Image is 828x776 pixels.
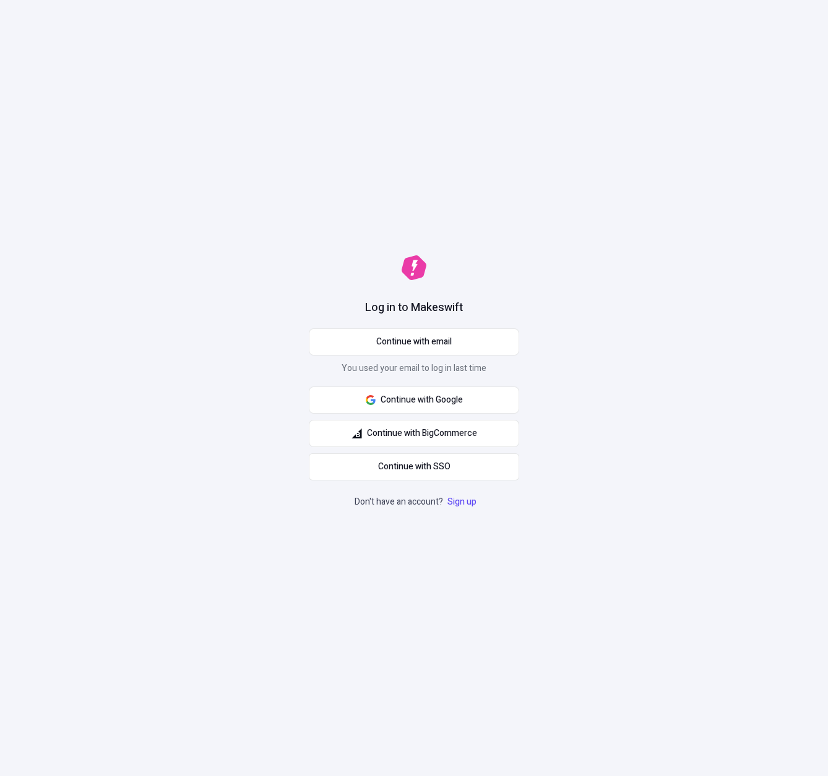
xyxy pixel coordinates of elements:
[309,453,519,480] a: Continue with SSO
[309,420,519,447] button: Continue with BigCommerce
[355,495,479,509] p: Don't have an account?
[376,335,452,349] span: Continue with email
[309,386,519,414] button: Continue with Google
[365,300,463,316] h1: Log in to Makeswift
[309,362,519,380] p: You used your email to log in last time
[381,393,463,407] span: Continue with Google
[445,495,479,508] a: Sign up
[309,328,519,356] button: Continue with email
[367,427,477,440] span: Continue with BigCommerce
